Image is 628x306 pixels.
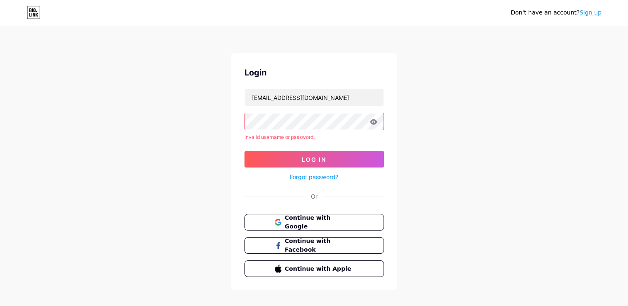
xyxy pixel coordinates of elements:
span: Continue with Facebook [285,237,353,254]
button: Log In [244,151,384,168]
input: Username [245,89,384,106]
span: Continue with Apple [285,265,353,273]
a: Sign up [579,9,601,16]
span: Log In [302,156,326,163]
div: Invalid username or password. [244,134,384,141]
div: Don't have an account? [511,8,601,17]
div: Login [244,66,384,79]
a: Forgot password? [290,172,338,181]
button: Continue with Facebook [244,237,384,254]
button: Continue with Google [244,214,384,231]
div: Or [311,192,318,201]
button: Continue with Apple [244,260,384,277]
span: Continue with Google [285,214,353,231]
